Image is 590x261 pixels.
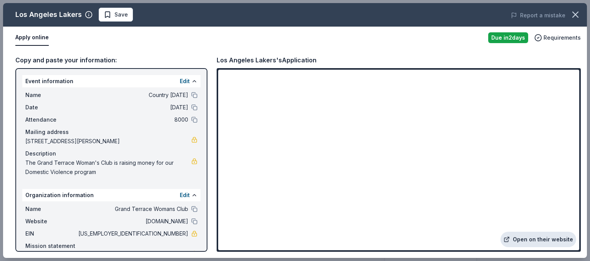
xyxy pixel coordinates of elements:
[180,77,190,86] button: Edit
[217,55,317,65] div: Los Angeles Lakers's Application
[25,241,197,251] div: Mission statement
[180,191,190,200] button: Edit
[77,217,188,226] span: [DOMAIN_NAME]
[511,11,565,20] button: Report a mistake
[22,189,201,201] div: Organization information
[25,103,77,112] span: Date
[15,8,82,21] div: Los Angeles Lakers
[501,232,576,247] a: Open on their website
[25,127,197,137] div: Mailing address
[77,115,188,124] span: 8000
[25,115,77,124] span: Attendance
[25,90,77,100] span: Name
[25,137,191,146] span: [STREET_ADDRESS][PERSON_NAME]
[77,90,188,100] span: Country [DATE]
[99,8,133,22] button: Save
[77,103,188,112] span: [DATE]
[77,204,188,214] span: Grand Terrace Womans Club
[488,32,528,43] div: Due in 2 days
[15,30,49,46] button: Apply online
[25,149,197,158] div: Description
[77,229,188,238] span: [US_EMPLOYER_IDENTIFICATION_NUMBER]
[15,55,207,65] div: Copy and paste your information:
[22,75,201,87] div: Event information
[25,204,77,214] span: Name
[25,229,77,238] span: EIN
[534,33,581,42] button: Requirements
[114,10,128,19] span: Save
[544,33,581,42] span: Requirements
[25,217,77,226] span: Website
[25,158,191,177] span: The Grand Terrace Woman's Club is raising money for our Domestic Violence program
